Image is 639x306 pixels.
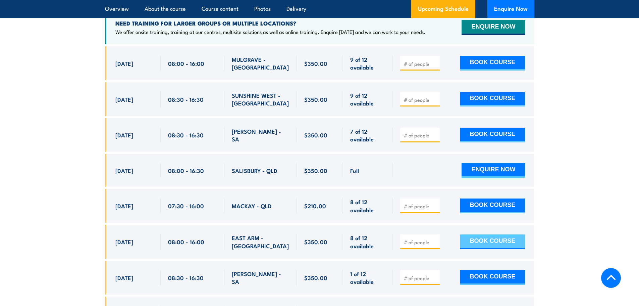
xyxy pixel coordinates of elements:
[115,202,133,210] span: [DATE]
[232,234,289,250] span: EAST ARM - [GEOGRAPHIC_DATA]
[232,127,289,143] span: [PERSON_NAME] - SA
[232,91,289,107] span: SUNSHINE WEST - [GEOGRAPHIC_DATA]
[350,127,385,143] span: 7 of 12 available
[304,238,327,246] span: $350.00
[460,234,525,249] button: BOOK COURSE
[350,167,359,174] span: Full
[232,270,289,286] span: [PERSON_NAME] - SA
[404,60,437,67] input: # of people
[168,131,204,139] span: 08:30 - 16:30
[232,55,289,71] span: MULGRAVE - [GEOGRAPHIC_DATA]
[168,238,204,246] span: 08:00 - 16:00
[304,202,326,210] span: $210.00
[460,92,525,106] button: BOOK COURSE
[232,167,277,174] span: SALISBURY - QLD
[350,234,385,250] span: 8 of 12 available
[404,275,437,281] input: # of people
[304,95,327,103] span: $350.00
[304,167,327,174] span: $350.00
[115,238,133,246] span: [DATE]
[462,20,525,35] button: ENQUIRE NOW
[350,91,385,107] span: 9 of 12 available
[168,59,204,67] span: 08:00 - 16:00
[404,239,437,246] input: # of people
[115,29,425,35] p: We offer onsite training, training at our centres, multisite solutions as well as online training...
[460,128,525,142] button: BOOK COURSE
[232,202,272,210] span: MACKAY - QLD
[168,274,204,281] span: 08:30 - 16:30
[115,131,133,139] span: [DATE]
[350,55,385,71] span: 9 of 12 available
[168,95,204,103] span: 08:30 - 16:30
[462,163,525,178] button: ENQUIRE NOW
[115,59,133,67] span: [DATE]
[350,198,385,214] span: 8 of 12 available
[168,167,204,174] span: 08:00 - 16:30
[460,56,525,71] button: BOOK COURSE
[460,199,525,213] button: BOOK COURSE
[304,131,327,139] span: $350.00
[304,274,327,281] span: $350.00
[115,167,133,174] span: [DATE]
[115,19,425,27] h4: NEED TRAINING FOR LARGER GROUPS OR MULTIPLE LOCATIONS?
[404,203,437,210] input: # of people
[460,270,525,285] button: BOOK COURSE
[404,132,437,139] input: # of people
[115,274,133,281] span: [DATE]
[115,95,133,103] span: [DATE]
[404,96,437,103] input: # of people
[304,59,327,67] span: $350.00
[168,202,204,210] span: 07:30 - 16:00
[350,270,385,286] span: 1 of 12 available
